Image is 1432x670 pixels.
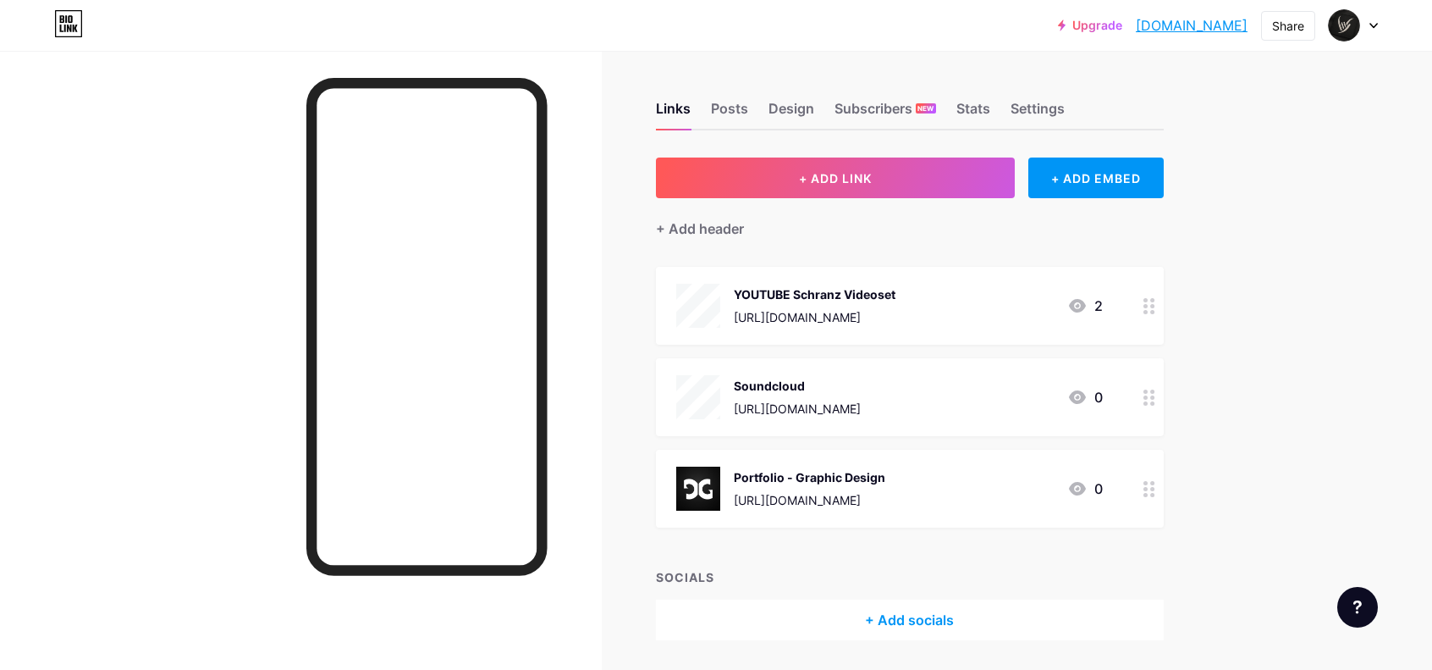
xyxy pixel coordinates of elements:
[734,377,861,395] div: Soundcloud
[956,98,990,129] div: Stats
[1067,479,1103,499] div: 0
[834,98,936,129] div: Subscribers
[711,98,748,129] div: Posts
[656,219,744,239] div: + Add header
[734,400,861,418] div: [URL][DOMAIN_NAME]
[768,98,814,129] div: Design
[676,467,720,511] img: Portfolio - Graphic Design
[1272,17,1304,35] div: Share
[734,491,885,509] div: [URL][DOMAIN_NAME]
[734,468,885,486] div: Portfolio - Graphic Design
[1067,387,1103,407] div: 0
[656,98,691,129] div: Links
[1011,98,1065,129] div: Settings
[734,308,895,326] div: [URL][DOMAIN_NAME]
[1067,296,1103,316] div: 2
[1328,9,1360,42] img: dangar
[734,285,895,303] div: YOUTUBE Schranz Videoset
[1058,19,1122,32] a: Upgrade
[917,103,934,114] span: NEW
[656,158,1016,198] button: + ADD LINK
[1028,158,1163,198] div: + ADD EMBED
[656,568,1164,586] div: SOCIALS
[656,600,1164,640] div: + Add socials
[799,171,872,185] span: + ADD LINK
[1136,15,1247,36] a: [DOMAIN_NAME]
